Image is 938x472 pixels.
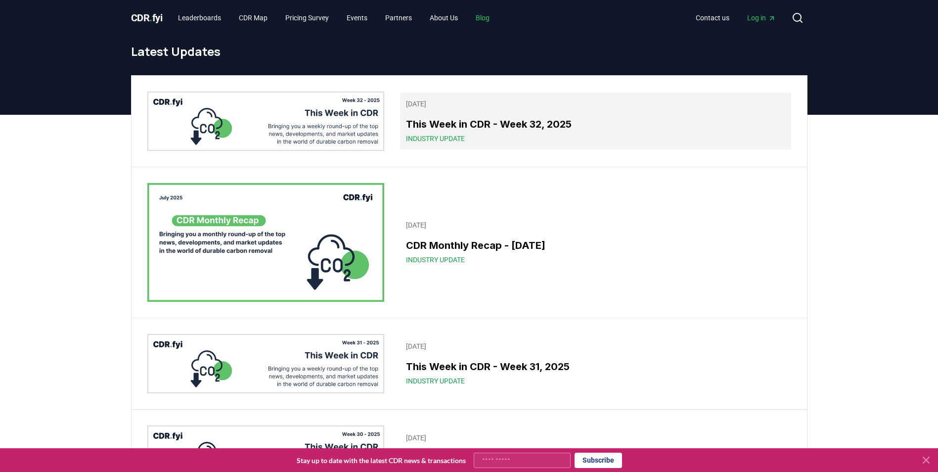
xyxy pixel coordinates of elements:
[406,134,465,143] span: Industry Update
[406,99,785,109] p: [DATE]
[406,238,785,253] h3: CDR Monthly Recap - [DATE]
[468,9,497,27] a: Blog
[747,13,776,23] span: Log in
[406,376,465,386] span: Industry Update
[406,117,785,132] h3: This Week in CDR - Week 32, 2025
[400,214,791,271] a: [DATE]CDR Monthly Recap - [DATE]Industry Update
[147,334,385,393] img: This Week in CDR - Week 31, 2025 blog post image
[231,9,275,27] a: CDR Map
[149,12,152,24] span: .
[406,359,785,374] h3: This Week in CDR - Week 31, 2025
[688,9,737,27] a: Contact us
[131,12,163,24] span: CDR fyi
[147,92,385,151] img: This Week in CDR - Week 32, 2025 blog post image
[406,341,785,351] p: [DATE]
[400,93,791,149] a: [DATE]This Week in CDR - Week 32, 2025Industry Update
[406,433,785,443] p: [DATE]
[131,44,807,59] h1: Latest Updates
[170,9,229,27] a: Leaderboards
[147,183,385,302] img: CDR Monthly Recap - July 2025 blog post image
[406,255,465,265] span: Industry Update
[400,335,791,392] a: [DATE]This Week in CDR - Week 31, 2025Industry Update
[406,220,785,230] p: [DATE]
[131,11,163,25] a: CDR.fyi
[170,9,497,27] nav: Main
[422,9,466,27] a: About Us
[739,9,784,27] a: Log in
[688,9,784,27] nav: Main
[277,9,337,27] a: Pricing Survey
[377,9,420,27] a: Partners
[339,9,375,27] a: Events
